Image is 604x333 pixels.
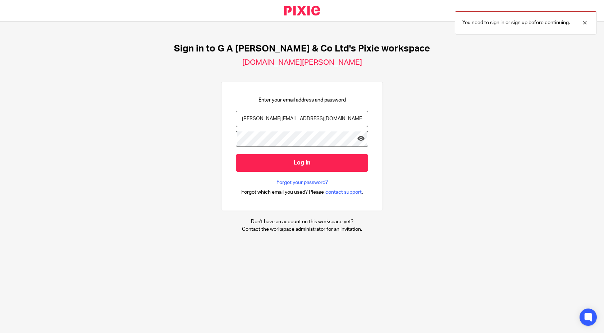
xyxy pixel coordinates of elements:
p: Enter your email address and password [258,96,346,104]
h1: Sign in to G A [PERSON_NAME] & Co Ltd's Pixie workspace [174,43,430,54]
span: contact support [325,189,362,196]
input: name@example.com [236,111,368,127]
p: You need to sign in or sign up before continuing. [462,19,570,26]
p: Contact the workspace administrator for an invitation. [242,226,362,233]
span: Forgot which email you used? Please [241,189,324,196]
p: Don't have an account on this workspace yet? [242,218,362,225]
a: Forgot your password? [276,179,328,186]
h2: [DOMAIN_NAME][PERSON_NAME] [242,58,362,67]
input: Log in [236,154,368,172]
div: . [241,188,363,196]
